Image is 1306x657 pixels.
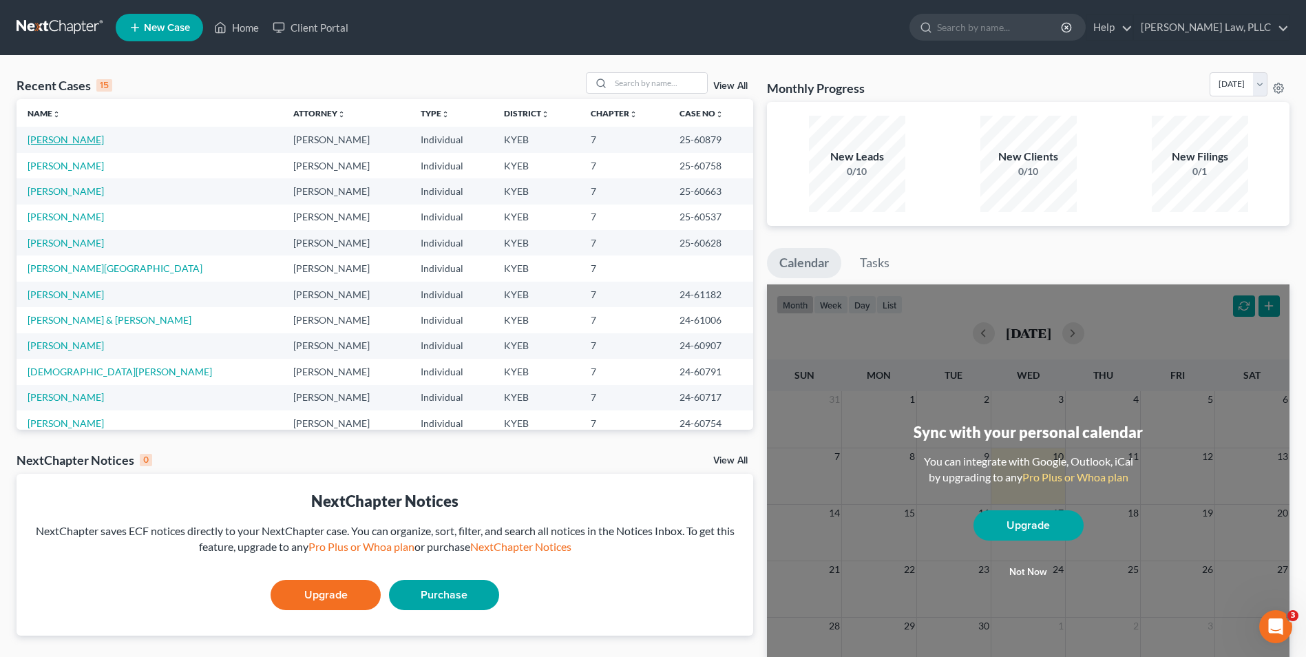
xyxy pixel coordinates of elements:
td: 25-60879 [668,127,754,152]
td: 7 [580,359,668,384]
div: New Filings [1152,149,1248,165]
a: Pro Plus or Whoa plan [308,540,414,553]
a: View All [713,456,748,466]
td: [PERSON_NAME] [282,153,409,178]
a: Pro Plus or Whoa plan [1022,470,1128,483]
a: [PERSON_NAME] [28,185,104,197]
div: Sync with your personal calendar [914,421,1143,443]
i: unfold_more [715,110,724,118]
a: Case Nounfold_more [680,108,724,118]
td: [PERSON_NAME] [282,385,409,410]
td: [PERSON_NAME] [282,307,409,333]
a: NextChapter Notices [470,540,571,553]
td: KYEB [493,282,580,307]
td: 24-60907 [668,333,754,359]
a: Typeunfold_more [421,108,450,118]
td: KYEB [493,230,580,255]
td: Individual [410,255,493,281]
a: Help [1086,15,1133,40]
td: Individual [410,230,493,255]
td: Individual [410,282,493,307]
td: KYEB [493,333,580,359]
a: View All [713,81,748,91]
td: KYEB [493,153,580,178]
input: Search by name... [937,14,1063,40]
td: 24-60791 [668,359,754,384]
td: KYEB [493,205,580,230]
div: 0/10 [980,165,1077,178]
div: NextChapter Notices [28,490,742,512]
td: [PERSON_NAME] [282,359,409,384]
i: unfold_more [52,110,61,118]
a: [PERSON_NAME] [28,134,104,145]
td: KYEB [493,410,580,436]
td: Individual [410,153,493,178]
div: New Clients [980,149,1077,165]
i: unfold_more [629,110,638,118]
iframe: Intercom live chat [1259,610,1292,643]
td: Individual [410,178,493,204]
td: [PERSON_NAME] [282,127,409,152]
td: KYEB [493,307,580,333]
a: [PERSON_NAME][GEOGRAPHIC_DATA] [28,262,202,274]
i: unfold_more [441,110,450,118]
a: Upgrade [271,580,381,610]
td: Individual [410,359,493,384]
td: 7 [580,385,668,410]
a: [PERSON_NAME] & [PERSON_NAME] [28,314,191,326]
td: 7 [580,410,668,436]
h3: Monthly Progress [767,80,865,96]
td: 24-61182 [668,282,754,307]
div: 0/10 [809,165,905,178]
div: 0/1 [1152,165,1248,178]
td: Individual [410,307,493,333]
td: 7 [580,127,668,152]
button: Not now [973,559,1084,586]
td: 7 [580,230,668,255]
a: Districtunfold_more [504,108,549,118]
div: You can integrate with Google, Outlook, iCal by upgrading to any [918,454,1139,486]
td: KYEB [493,385,580,410]
td: [PERSON_NAME] [282,178,409,204]
td: 25-60758 [668,153,754,178]
td: Individual [410,205,493,230]
a: Client Portal [266,15,355,40]
span: New Case [144,23,190,33]
td: 7 [580,153,668,178]
td: 7 [580,178,668,204]
div: Recent Cases [17,77,112,94]
td: Individual [410,410,493,436]
td: [PERSON_NAME] [282,410,409,436]
a: Chapterunfold_more [591,108,638,118]
td: 7 [580,205,668,230]
span: 3 [1287,610,1298,621]
td: 7 [580,333,668,359]
td: KYEB [493,359,580,384]
td: [PERSON_NAME] [282,333,409,359]
td: [PERSON_NAME] [282,255,409,281]
a: [PERSON_NAME] [28,237,104,249]
a: [PERSON_NAME] [28,160,104,171]
a: [PERSON_NAME] Law, PLLC [1134,15,1289,40]
a: Calendar [767,248,841,278]
td: 7 [580,307,668,333]
td: 25-60663 [668,178,754,204]
a: [PERSON_NAME] [28,289,104,300]
i: unfold_more [337,110,346,118]
td: Individual [410,385,493,410]
i: unfold_more [541,110,549,118]
a: Home [207,15,266,40]
td: [PERSON_NAME] [282,230,409,255]
div: 0 [140,454,152,466]
a: Purchase [389,580,499,610]
td: 25-60537 [668,205,754,230]
td: [PERSON_NAME] [282,205,409,230]
div: New Leads [809,149,905,165]
a: Nameunfold_more [28,108,61,118]
td: [PERSON_NAME] [282,282,409,307]
td: 7 [580,255,668,281]
a: [DEMOGRAPHIC_DATA][PERSON_NAME] [28,366,212,377]
a: [PERSON_NAME] [28,417,104,429]
a: [PERSON_NAME] [28,340,104,351]
td: 24-60717 [668,385,754,410]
